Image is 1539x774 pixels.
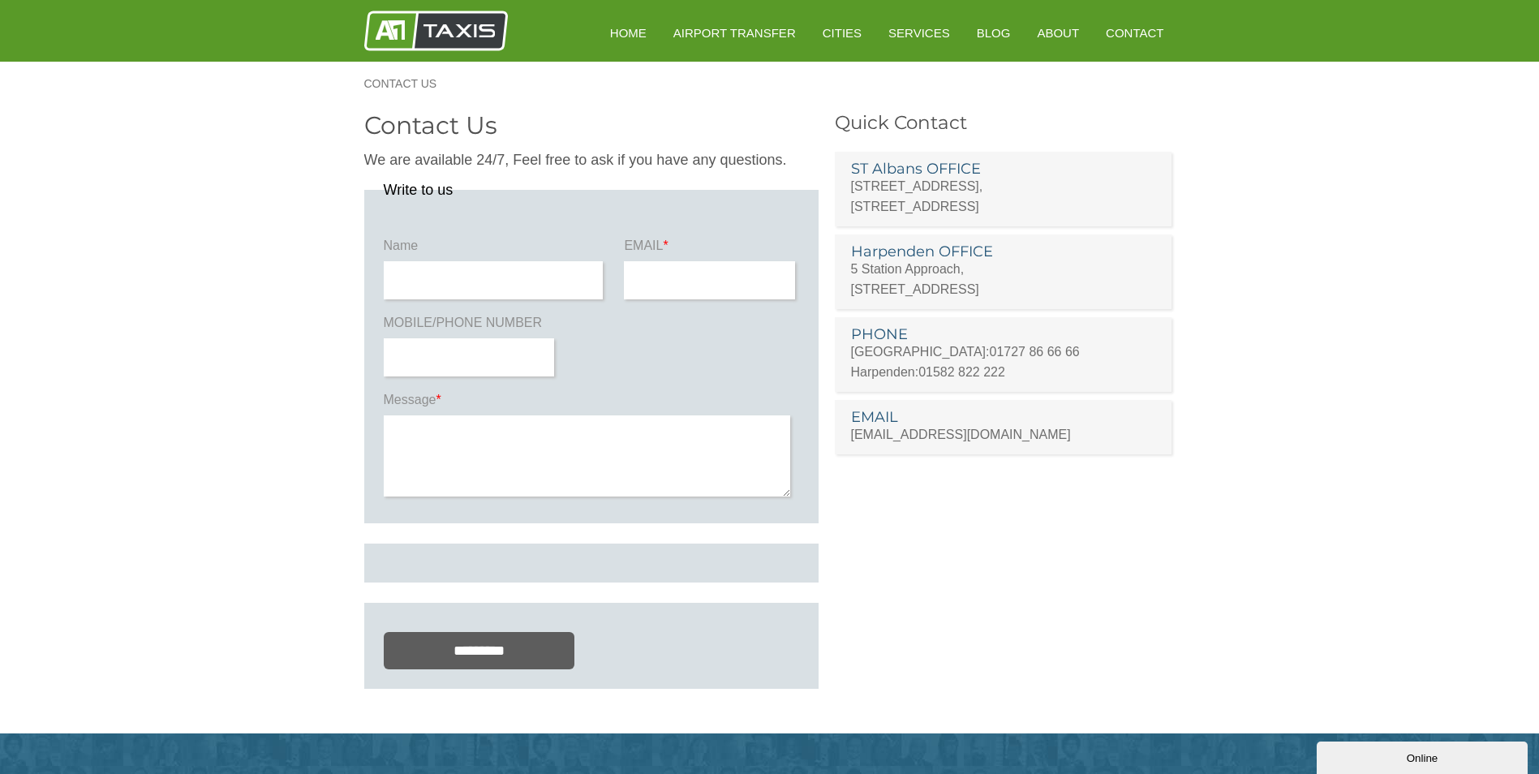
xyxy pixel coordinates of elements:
[851,244,1156,259] h3: Harpenden OFFICE
[851,342,1156,362] p: [GEOGRAPHIC_DATA]:
[384,391,799,415] label: Message
[1025,13,1090,53] a: About
[1317,738,1531,774] iframe: chat widget
[851,428,1071,441] a: [EMAIL_ADDRESS][DOMAIN_NAME]
[384,314,558,338] label: MOBILE/PHONE NUMBER
[965,13,1022,53] a: Blog
[364,150,819,170] p: We are available 24/7, Feel free to ask if you have any questions.
[384,183,454,197] legend: Write to us
[851,327,1156,342] h3: PHONE
[851,176,1156,217] p: [STREET_ADDRESS], [STREET_ADDRESS]
[599,13,658,53] a: HOME
[364,11,508,51] img: A1 Taxis
[851,161,1156,176] h3: ST Albans OFFICE
[1094,13,1175,53] a: Contact
[384,237,608,261] label: Name
[877,13,961,53] a: Services
[851,362,1156,382] p: Harpenden:
[662,13,807,53] a: Airport Transfer
[990,345,1080,359] a: 01727 86 66 66
[811,13,873,53] a: Cities
[364,114,819,138] h2: Contact Us
[835,114,1176,132] h3: Quick Contact
[851,259,1156,299] p: 5 Station Approach, [STREET_ADDRESS]
[364,78,454,89] a: Contact Us
[851,410,1156,424] h3: EMAIL
[918,365,1005,379] a: 01582 822 222
[624,237,798,261] label: EMAIL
